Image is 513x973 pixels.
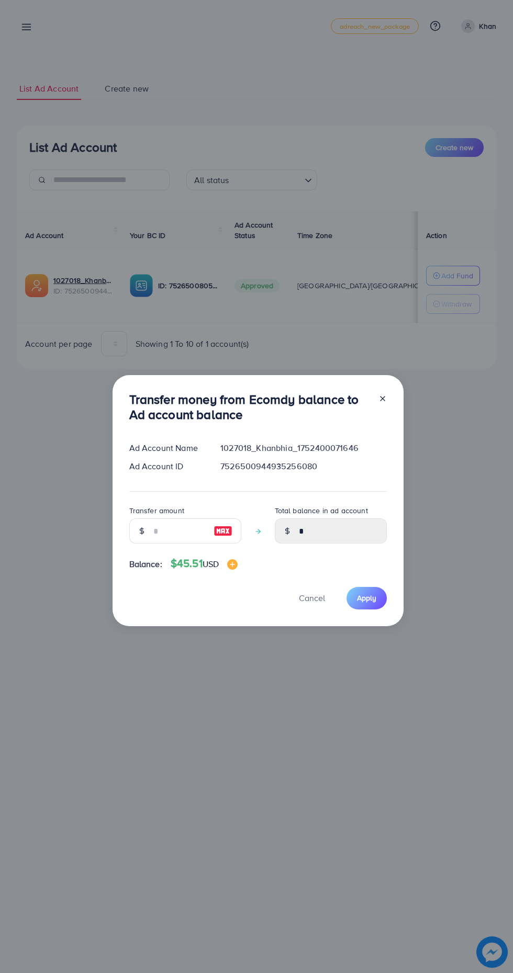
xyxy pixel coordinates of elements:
[129,392,370,422] h3: Transfer money from Ecomdy balance to Ad account balance
[357,593,376,603] span: Apply
[212,442,395,454] div: 1027018_Khanbhia_1752400071646
[129,505,184,516] label: Transfer amount
[299,592,325,604] span: Cancel
[121,460,213,472] div: Ad Account ID
[275,505,368,516] label: Total balance in ad account
[347,587,387,609] button: Apply
[214,525,232,537] img: image
[129,558,162,570] span: Balance:
[121,442,213,454] div: Ad Account Name
[212,460,395,472] div: 7526500944935256080
[227,559,238,570] img: image
[171,557,238,570] h4: $45.51
[286,587,338,609] button: Cancel
[203,558,219,570] span: USD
